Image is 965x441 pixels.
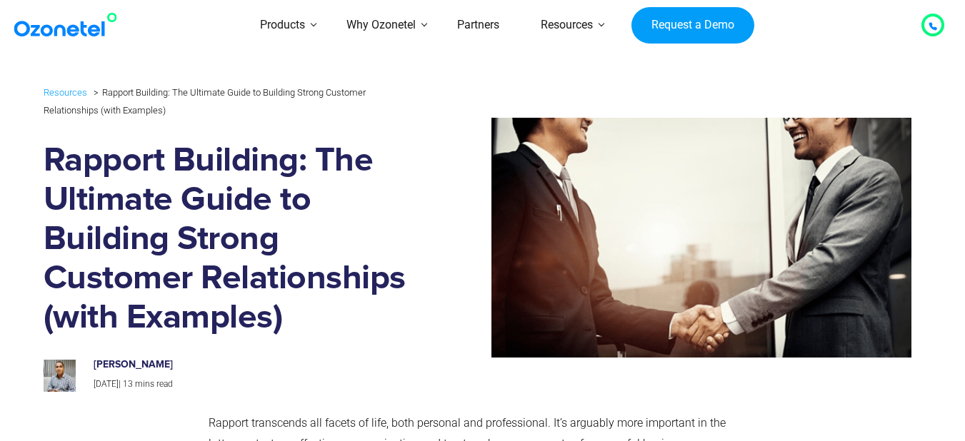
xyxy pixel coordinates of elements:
a: Resources [44,84,87,101]
img: prashanth-kancherla_avatar-200x200.jpeg [44,360,76,392]
h6: [PERSON_NAME] [94,359,395,371]
li: Rapport Building: The Ultimate Guide to Building Strong Customer Relationships (with Examples) [44,83,366,115]
span: [DATE] [94,379,119,389]
span: mins read [135,379,173,389]
span: 13 [123,379,133,389]
h1: Rapport Building: The Ultimate Guide to Building Strong Customer Relationships (with Examples) [44,141,410,338]
a: Request a Demo [631,7,754,44]
p: | [94,377,395,392]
